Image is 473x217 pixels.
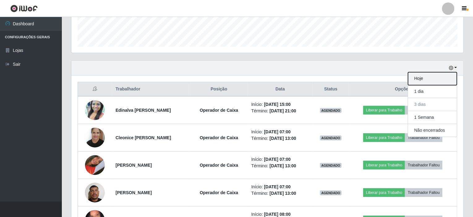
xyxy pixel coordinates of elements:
button: Liberar para Trabalho [363,106,405,115]
time: [DATE] 07:00 [264,184,291,189]
th: Trabalhador [112,82,190,97]
time: [DATE] 21:00 [270,108,296,113]
time: [DATE] 08:00 [264,212,291,217]
li: Início: [251,129,309,135]
li: Término: [251,108,309,114]
button: 1 Semana [408,111,457,124]
strong: Operador de Caixa [200,135,238,140]
strong: Operador de Caixa [200,190,238,195]
strong: Cleonice [PERSON_NAME] [116,135,171,140]
strong: Operador de Caixa [200,108,238,113]
time: [DATE] 13:00 [270,163,296,168]
li: Término: [251,135,309,142]
button: Trabalhador Faltou [405,133,442,142]
span: AGENDADO [320,190,342,195]
time: [DATE] 13:00 [270,191,296,196]
th: Posição [190,82,248,97]
img: 1650687338616.jpeg [85,93,105,128]
li: Término: [251,163,309,169]
li: Início: [251,184,309,190]
th: Data [248,82,313,97]
span: AGENDADO [320,108,342,113]
strong: [PERSON_NAME] [116,190,152,195]
button: Liberar para Trabalho [363,133,405,142]
time: [DATE] 13:00 [270,136,296,141]
span: AGENDADO [320,136,342,140]
li: Início: [251,156,309,163]
th: Opções [349,82,457,97]
button: Liberar para Trabalho [363,188,405,197]
li: Término: [251,190,309,197]
time: [DATE] 07:00 [264,129,291,134]
span: AGENDADO [320,163,342,168]
strong: [PERSON_NAME] [116,163,152,168]
li: Início: [251,101,309,108]
strong: Operador de Caixa [200,163,238,168]
button: Não encerrados [408,124,457,137]
img: 1744328731304.jpeg [85,179,105,206]
button: Trabalhador Faltou [405,161,442,169]
img: 1727450734629.jpeg [85,124,105,151]
button: 3 dias [408,98,457,111]
time: [DATE] 15:00 [264,102,291,107]
time: [DATE] 07:00 [264,157,291,162]
button: Trabalhador Faltou [405,188,442,197]
button: Liberar para Trabalho [363,161,405,169]
button: Trabalhador Faltou [405,106,442,115]
button: 1 dia [408,85,457,98]
img: 1732041144811.jpeg [85,148,105,183]
strong: Edinalva [PERSON_NAME] [116,108,171,113]
th: Status [313,82,349,97]
button: Hoje [408,72,457,85]
img: CoreUI Logo [10,5,38,12]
